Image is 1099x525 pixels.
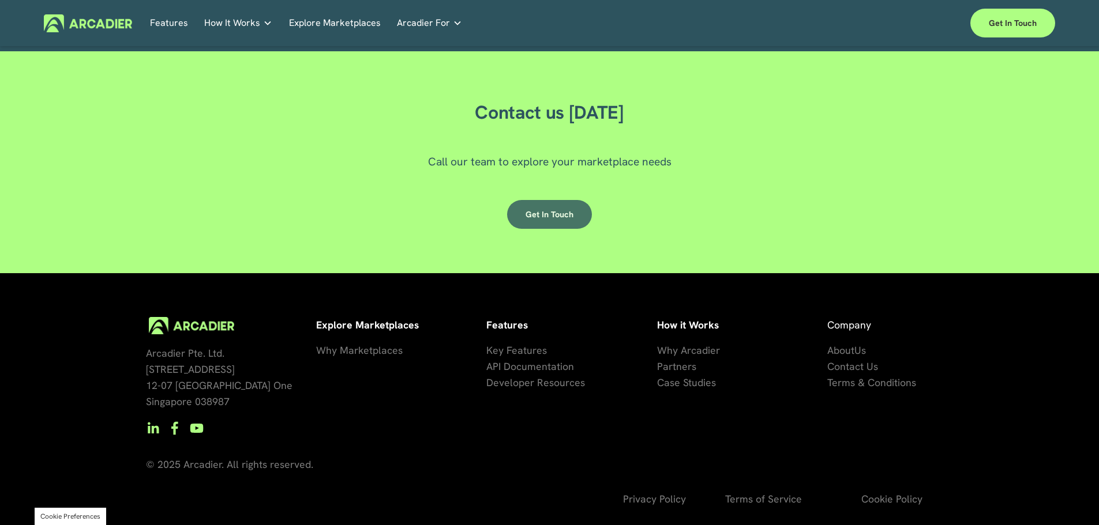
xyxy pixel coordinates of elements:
a: Ca [657,375,670,391]
a: artners [663,358,696,375]
a: Explore Marketplaces [289,14,381,32]
a: folder dropdown [204,14,272,32]
a: P [657,358,663,375]
strong: Features [486,318,528,331]
button: Cookie Preferences [40,512,100,521]
a: se Studies [670,375,716,391]
p: Call our team to explore your marketplace needs [318,154,780,170]
span: artners [663,360,696,373]
span: Us [854,343,866,357]
a: Why Arcadier [657,342,720,358]
a: Why Marketplaces [316,342,403,358]
span: About [827,343,854,357]
a: Key Features [486,342,547,358]
span: P [657,360,663,373]
a: Contact Us [827,358,878,375]
a: folder dropdown [397,14,462,32]
a: Get in touch [970,9,1055,37]
a: Cookie Policy [861,491,922,507]
a: Terms of Service [725,491,802,507]
strong: Explore Marketplaces [316,318,419,331]
a: YouTube [190,421,204,435]
a: Terms & Conditions [827,375,916,391]
a: Privacy Policy [623,491,686,507]
span: Privacy Policy [623,492,686,505]
span: API Documentation [486,360,574,373]
a: LinkedIn [146,421,160,435]
a: Get in touch [507,200,592,229]
iframe: Chat Widget [1041,470,1099,525]
span: Why Arcadier [657,343,720,357]
strong: How it Works [657,318,719,331]
span: Why Marketplaces [316,343,403,357]
span: Terms of Service [725,492,802,505]
span: Ca [657,376,670,389]
span: Company [827,318,871,331]
span: © 2025 Arcadier. All rights reserved. [146,458,313,471]
span: Cookie Policy [861,492,922,505]
a: Developer Resources [486,375,585,391]
span: Terms & Conditions [827,376,916,389]
span: Arcadier Pte. Ltd. [STREET_ADDRESS] 12-07 [GEOGRAPHIC_DATA] One Singapore 038987 [146,346,292,408]
span: Arcadier For [397,15,450,31]
span: How It Works [204,15,260,31]
span: Contact Us [827,360,878,373]
section: Manage previously selected cookie options [35,508,106,525]
h2: Contact us [DATE] [422,101,677,124]
span: Key Features [486,343,547,357]
a: API Documentation [486,358,574,375]
span: se Studies [670,376,716,389]
a: About [827,342,854,358]
a: Facebook [168,421,182,435]
img: Arcadier [44,14,132,32]
a: Features [150,14,188,32]
span: Developer Resources [486,376,585,389]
